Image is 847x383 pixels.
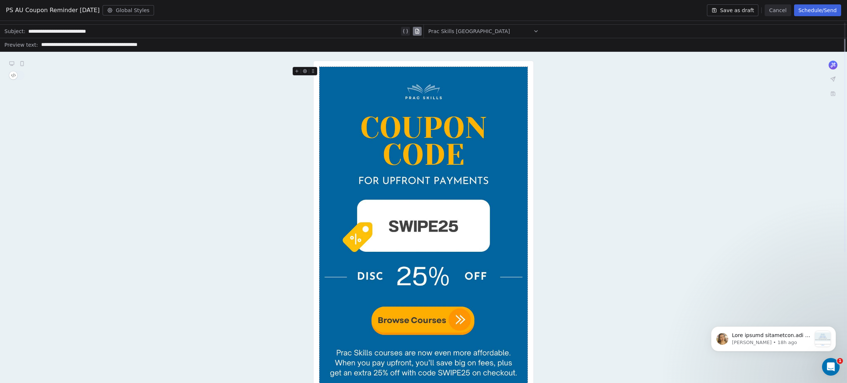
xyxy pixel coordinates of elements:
p: Message from Harinder, sent 18h ago [32,28,111,34]
span: Prac Skills [GEOGRAPHIC_DATA] [428,28,510,35]
button: Global Styles [103,5,154,15]
button: Schedule/Send [794,4,841,16]
span: Subject: [4,28,25,37]
span: 1 [837,358,843,364]
span: Preview text: [4,41,38,51]
iframe: Intercom live chat [822,358,840,376]
iframe: Intercom notifications message [700,312,847,363]
span: PS AU Coupon Reminder [DATE] [6,6,100,15]
button: Cancel [765,4,791,16]
button: Save as draft [707,4,759,16]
